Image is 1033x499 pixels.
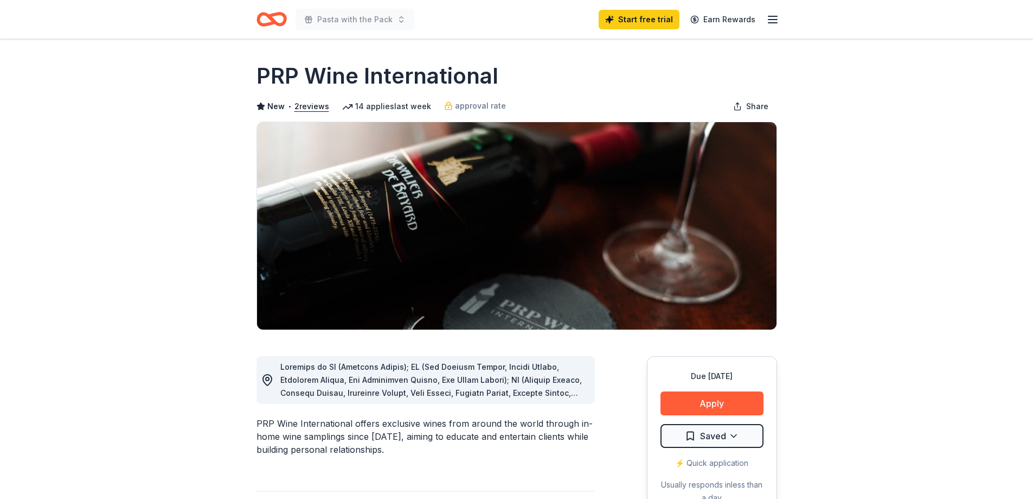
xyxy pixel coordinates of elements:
[256,417,595,456] div: PRP Wine International offers exclusive wines from around the world through in-home wine sampling...
[287,102,291,111] span: •
[660,370,763,383] div: Due [DATE]
[317,13,393,26] span: Pasta with the Pack
[660,391,763,415] button: Apply
[660,457,763,470] div: ⚡️ Quick application
[455,99,506,112] span: approval rate
[296,9,414,30] button: Pasta with the Pack
[294,100,329,113] button: 2reviews
[746,100,768,113] span: Share
[256,7,287,32] a: Home
[267,100,285,113] span: New
[342,100,431,113] div: 14 applies last week
[660,424,763,448] button: Saved
[599,10,679,29] a: Start free trial
[724,96,777,117] button: Share
[444,99,506,112] a: approval rate
[257,122,777,330] img: Image for PRP Wine International
[256,61,498,91] h1: PRP Wine International
[684,10,762,29] a: Earn Rewards
[700,429,726,443] span: Saved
